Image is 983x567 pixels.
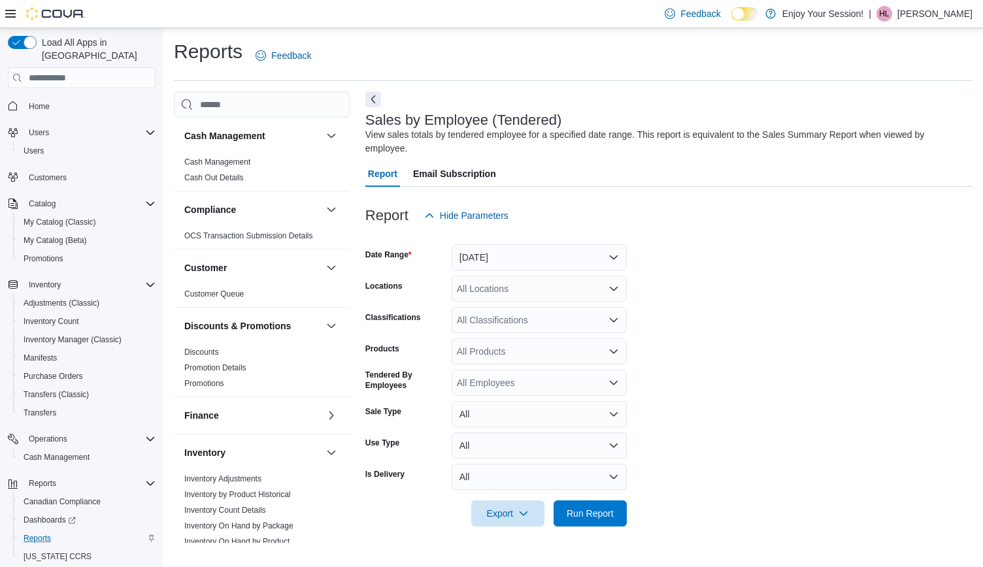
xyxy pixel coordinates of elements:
[13,493,161,511] button: Canadian Compliance
[13,367,161,385] button: Purchase Orders
[365,469,405,479] label: Is Delivery
[18,549,97,564] a: [US_STATE] CCRS
[24,125,156,140] span: Users
[29,434,67,444] span: Operations
[24,334,122,345] span: Inventory Manager (Classic)
[184,319,291,332] h3: Discounts & Promotions
[18,314,156,329] span: Inventory Count
[13,312,161,331] button: Inventory Count
[184,261,321,274] button: Customer
[184,378,224,389] span: Promotions
[440,209,508,222] span: Hide Parameters
[24,217,96,227] span: My Catalog (Classic)
[18,405,156,421] span: Transfers
[174,228,350,249] div: Compliance
[18,251,156,267] span: Promotions
[18,295,156,311] span: Adjustments (Classic)
[413,161,496,187] span: Email Subscription
[24,452,90,462] span: Cash Management
[24,298,99,308] span: Adjustments (Classic)
[24,431,156,447] span: Operations
[324,445,339,461] button: Inventory
[3,123,161,142] button: Users
[184,348,219,357] a: Discounts
[3,474,161,493] button: Reports
[324,408,339,423] button: Finance
[419,202,514,229] button: Hide Parameters
[879,6,889,22] span: HL
[29,127,49,138] span: Users
[18,214,156,230] span: My Catalog (Classic)
[184,289,244,299] a: Customer Queue
[184,409,321,422] button: Finance
[13,231,161,250] button: My Catalog (Beta)
[13,331,161,349] button: Inventory Manager (Classic)
[184,347,219,357] span: Discounts
[184,319,321,332] button: Discounts & Promotions
[18,387,156,402] span: Transfers (Classic)
[18,449,95,465] a: Cash Management
[13,142,161,160] button: Users
[731,7,759,21] input: Dark Mode
[18,512,156,528] span: Dashboards
[365,312,421,323] label: Classifications
[876,6,892,22] div: Heather Legere
[184,157,250,167] a: Cash Management
[184,536,290,547] span: Inventory On Hand by Product
[18,368,156,384] span: Purchase Orders
[18,143,156,159] span: Users
[13,294,161,312] button: Adjustments (Classic)
[13,250,161,268] button: Promotions
[18,449,156,465] span: Cash Management
[471,500,544,526] button: Export
[24,408,56,418] span: Transfers
[479,500,537,526] span: Export
[365,438,399,448] label: Use Type
[24,476,156,491] span: Reports
[18,251,69,267] a: Promotions
[29,478,56,489] span: Reports
[365,370,446,391] label: Tendered By Employees
[18,332,156,348] span: Inventory Manager (Classic)
[184,490,291,499] a: Inventory by Product Historical
[18,530,156,546] span: Reports
[452,244,627,270] button: [DATE]
[24,316,79,327] span: Inventory Count
[184,505,266,515] span: Inventory Count Details
[184,231,313,241] span: OCS Transaction Submission Details
[18,295,105,311] a: Adjustments (Classic)
[24,99,55,114] a: Home
[24,235,87,246] span: My Catalog (Beta)
[18,214,101,230] a: My Catalog (Classic)
[608,378,619,388] button: Open list of options
[184,446,225,459] h3: Inventory
[324,318,339,334] button: Discounts & Promotions
[24,353,57,363] span: Manifests
[184,172,244,183] span: Cash Out Details
[18,405,61,421] a: Transfers
[324,202,339,218] button: Compliance
[184,521,293,530] a: Inventory On Hand by Package
[174,154,350,191] div: Cash Management
[18,387,94,402] a: Transfers (Classic)
[897,6,973,22] p: [PERSON_NAME]
[365,128,966,155] div: View sales totals by tendered employee for a specified date range. This report is equivalent to t...
[184,231,313,240] a: OCS Transaction Submission Details
[184,409,219,422] h3: Finance
[184,537,290,546] a: Inventory On Hand by Product
[24,170,72,186] a: Customers
[18,332,127,348] a: Inventory Manager (Classic)
[184,129,265,142] h3: Cash Management
[18,350,62,366] a: Manifests
[13,404,161,422] button: Transfers
[13,511,161,529] a: Dashboards
[869,6,871,22] p: |
[184,446,321,459] button: Inventory
[368,161,397,187] span: Report
[184,173,244,182] a: Cash Out Details
[680,7,720,20] span: Feedback
[18,314,84,329] a: Inventory Count
[18,549,156,564] span: Washington CCRS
